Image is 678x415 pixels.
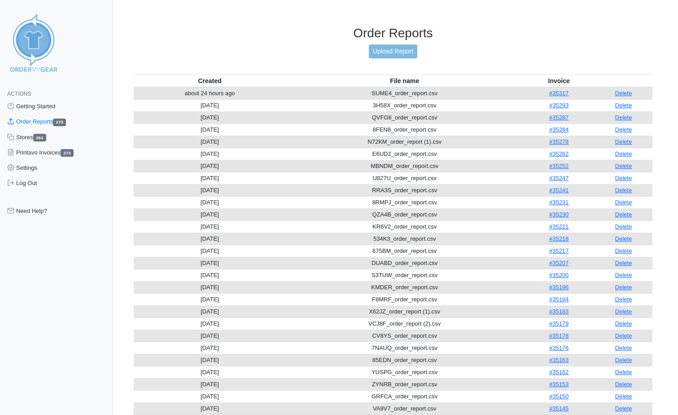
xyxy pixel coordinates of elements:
[615,187,632,194] a: Delete
[615,381,632,388] a: Delete
[286,293,523,305] td: F8MRF_order_report.csv
[61,149,74,157] span: 273
[549,114,569,121] a: #35287
[286,233,523,245] td: 534K3_order_report.csv
[549,405,569,412] a: #35145
[615,393,632,400] a: Delete
[549,381,569,388] a: #35153
[615,344,632,351] a: Delete
[549,332,569,339] a: #35178
[615,369,632,375] a: Delete
[134,172,286,184] td: [DATE]
[134,378,286,390] td: [DATE]
[134,245,286,257] td: [DATE]
[134,111,286,124] td: [DATE]
[286,196,523,208] td: 8RMPJ_order_report.csv
[549,102,569,109] a: #35293
[549,272,569,278] a: #35200
[286,354,523,366] td: 85EDN_order_report.csv
[549,187,569,194] a: #35241
[134,148,286,160] td: [DATE]
[134,402,286,415] td: [DATE]
[134,318,286,330] td: [DATE]
[549,235,569,242] a: #35218
[549,211,569,218] a: #35230
[615,199,632,206] a: Delete
[615,357,632,363] a: Delete
[369,44,417,58] a: Upload Report
[615,260,632,266] a: Delete
[134,160,286,172] td: [DATE]
[7,91,31,97] span: Actions
[615,247,632,254] a: Delete
[615,308,632,315] a: Delete
[549,296,569,303] a: #35184
[134,221,286,233] td: [DATE]
[615,114,632,121] a: Delete
[134,208,286,221] td: [DATE]
[53,119,66,126] span: 273
[615,211,632,218] a: Delete
[286,99,523,111] td: 3H58X_order_report.csv
[286,390,523,402] td: GRFCA_order_report.csv
[286,378,523,390] td: ZYNRB_order_report.csv
[134,75,286,87] th: Created
[549,247,569,254] a: #35217
[615,150,632,157] a: Delete
[523,75,595,87] th: Invoice
[549,150,569,157] a: #35262
[549,344,569,351] a: #35176
[549,308,569,315] a: #35183
[134,99,286,111] td: [DATE]
[286,75,523,87] th: File name
[134,330,286,342] td: [DATE]
[134,87,286,100] td: about 24 hours ago
[615,175,632,181] a: Delete
[134,184,286,196] td: [DATE]
[286,318,523,330] td: VCJ8F_order_report (2).csv
[615,138,632,145] a: Delete
[286,269,523,281] td: S3TUW_order_report.csv
[134,354,286,366] td: [DATE]
[286,87,523,100] td: SUME4_order_report.csv
[615,90,632,97] a: Delete
[33,134,46,141] span: 264
[286,148,523,160] td: E6UD2_order_report.csv
[549,393,569,400] a: #35150
[549,369,569,375] a: #35162
[286,184,523,196] td: RRA3S_order_report.csv
[615,126,632,133] a: Delete
[134,233,286,245] td: [DATE]
[615,223,632,230] a: Delete
[549,126,569,133] a: #35284
[549,163,569,169] a: #35252
[615,235,632,242] a: Delete
[286,136,523,148] td: N72KM_order_report (1).csv
[286,366,523,378] td: YUSPG_order_report.csv
[134,281,286,293] td: [DATE]
[134,124,286,136] td: [DATE]
[134,366,286,378] td: [DATE]
[134,257,286,269] td: [DATE]
[615,284,632,291] a: Delete
[549,223,569,230] a: #35221
[286,124,523,136] td: 8FEN8_order_report.csv
[134,305,286,318] td: [DATE]
[286,208,523,221] td: QZA4B_order_report.csv
[615,296,632,303] a: Delete
[615,332,632,339] a: Delete
[286,330,523,342] td: CV8YS_order_report.csv
[134,269,286,281] td: [DATE]
[615,405,632,412] a: Delete
[549,284,569,291] a: #35196
[134,342,286,354] td: [DATE]
[286,221,523,233] td: KR6V2_order_report.csv
[134,390,286,402] td: [DATE]
[615,272,632,278] a: Delete
[286,172,523,184] td: U827U_order_report.csv
[286,305,523,318] td: X62JZ_order_report (1).csv
[286,111,523,124] td: QVFG6_order_report.csv
[549,320,569,327] a: #35179
[549,175,569,181] a: #35247
[134,196,286,208] td: [DATE]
